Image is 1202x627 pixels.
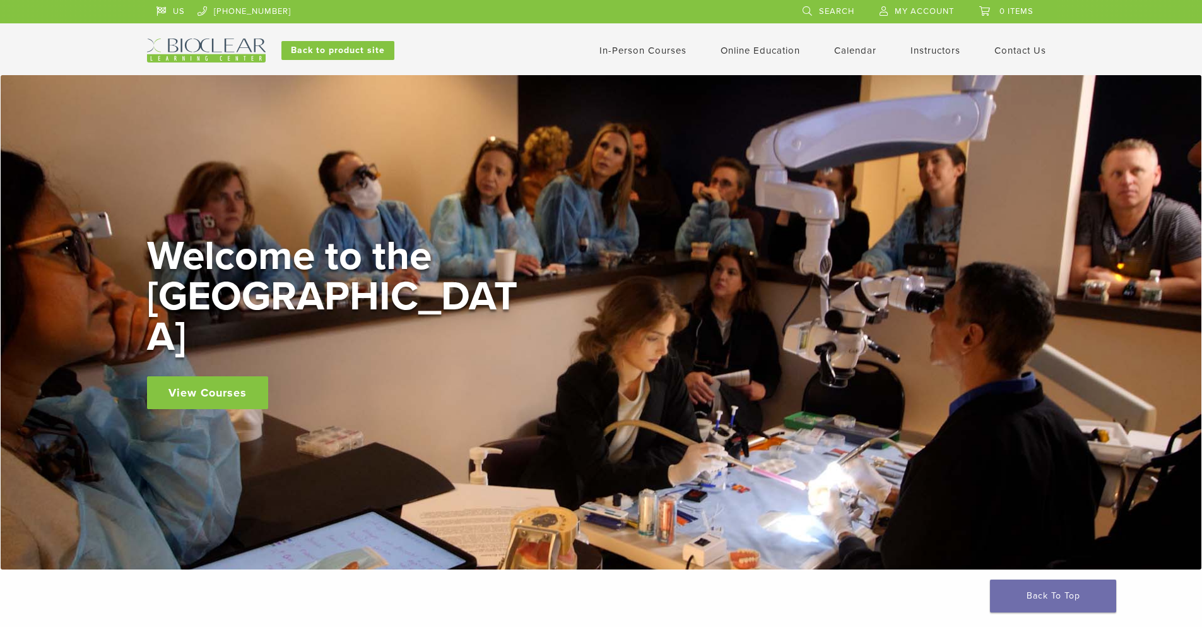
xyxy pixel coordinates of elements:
span: 0 items [999,6,1034,16]
span: My Account [895,6,954,16]
h2: Welcome to the [GEOGRAPHIC_DATA] [147,236,526,357]
a: In-Person Courses [599,45,686,56]
a: Back to product site [281,41,394,60]
a: Contact Us [994,45,1046,56]
span: Search [819,6,854,16]
img: Bioclear [147,39,266,63]
a: Online Education [721,45,800,56]
a: Calendar [834,45,876,56]
a: Back To Top [990,580,1116,612]
a: Instructors [910,45,960,56]
a: View Courses [147,376,268,409]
